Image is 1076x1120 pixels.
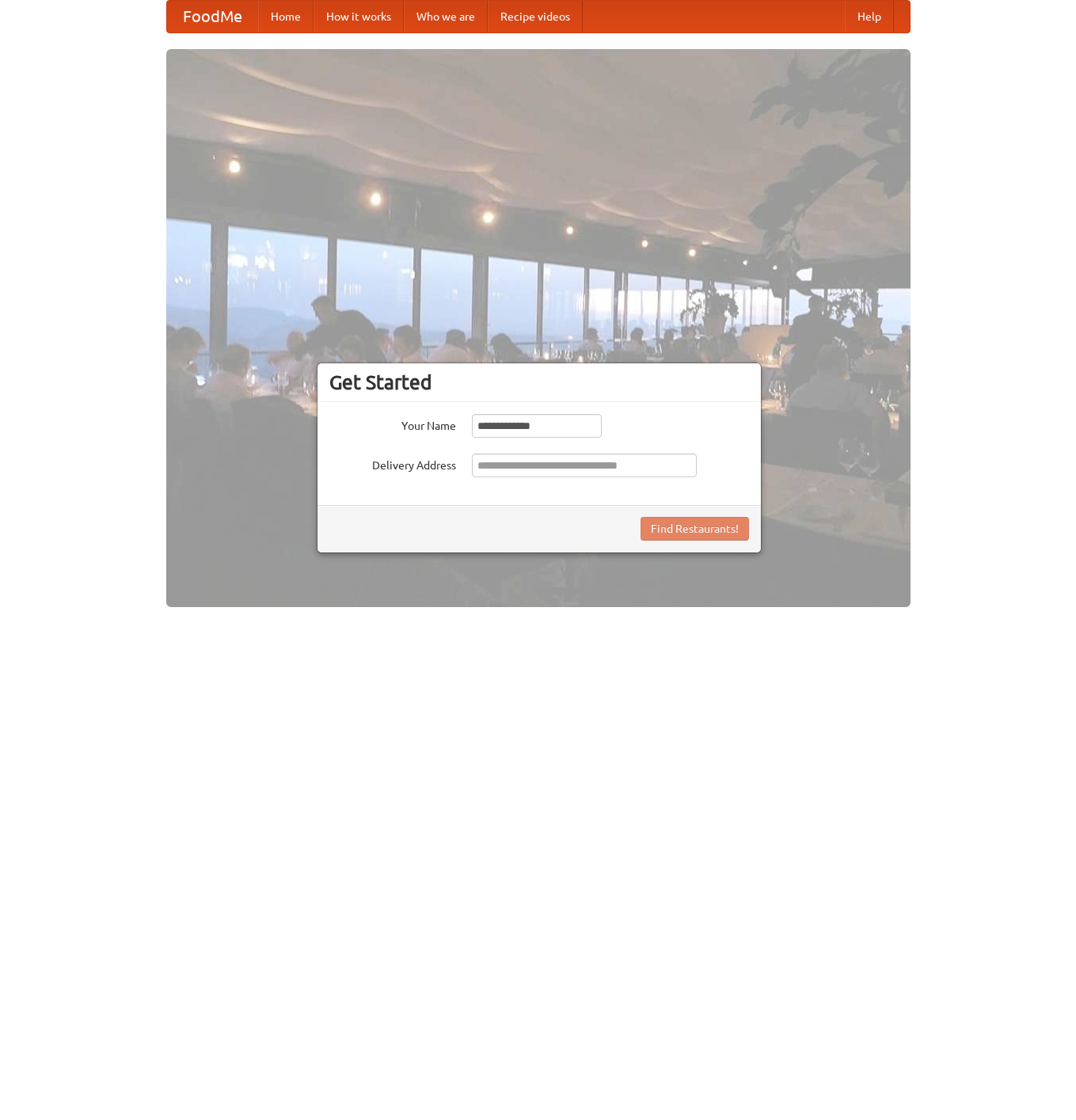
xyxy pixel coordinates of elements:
[845,1,894,32] a: Help
[258,1,314,32] a: Home
[167,1,258,32] a: FoodMe
[314,1,404,32] a: How it works
[329,414,456,434] label: Your Name
[329,454,456,473] label: Delivery Address
[404,1,488,32] a: Who we are
[488,1,583,32] a: Recipe videos
[641,517,749,541] button: Find Restaurants!
[329,370,749,394] h3: Get Started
